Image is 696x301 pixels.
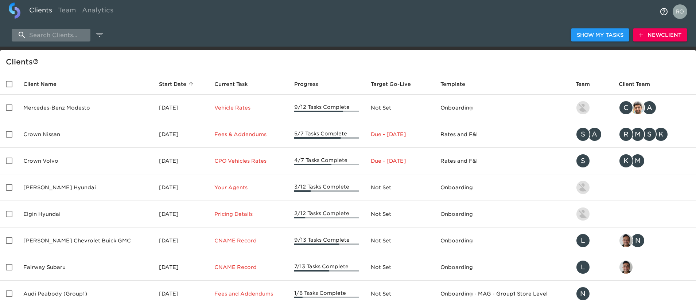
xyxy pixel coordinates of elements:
td: Crown Volvo [18,148,153,174]
div: leland@roadster.com [576,260,607,274]
div: K [654,127,668,142]
span: Progress [294,80,327,88]
span: Client Name [23,80,66,88]
div: kevin.lo@roadster.com [576,180,607,195]
td: Onboarding [435,201,570,227]
a: Analytics [79,3,116,20]
div: savannah@roadster.com [576,154,607,168]
span: Target Go-Live [371,80,420,88]
span: Start Date [159,80,196,88]
img: kevin.lo@roadster.com [576,101,590,114]
svg: This is a list of all of your clients and clients shared with you [33,59,39,64]
td: [DATE] [153,174,208,201]
div: S [642,127,657,142]
td: [DATE] [153,201,208,227]
div: M [630,127,645,142]
div: L [576,260,590,274]
td: Rates and F&I [435,148,570,174]
td: 3/12 Tasks Complete [288,174,365,201]
td: Elgin Hyundai [18,201,153,227]
div: A [587,127,602,142]
div: sai@simplemnt.com [619,260,690,274]
td: Onboarding [435,174,570,201]
button: edit [93,29,106,41]
img: sai@simplemnt.com [619,234,633,247]
td: Not Set [365,227,435,254]
div: K [619,154,633,168]
a: Team [55,3,79,20]
span: Template [440,80,475,88]
div: R [619,127,633,142]
a: Clients [26,3,55,20]
td: [DATE] [153,148,208,174]
img: kevin.lo@roadster.com [576,181,590,194]
td: Onboarding [435,95,570,121]
td: Not Set [365,254,435,281]
p: Fees & Addendums [214,131,283,138]
span: Show My Tasks [577,31,623,40]
div: Client s [6,56,693,68]
div: L [576,233,590,248]
td: Crown Nissan [18,121,153,148]
div: nikko.foster@roadster.com [576,286,607,301]
img: Profile [673,4,687,19]
img: sandeep@simplemnt.com [631,101,644,114]
td: [DATE] [153,121,208,148]
td: Fairway Subaru [18,254,153,281]
button: notifications [655,3,673,20]
div: kevin.lo@roadster.com [576,100,607,115]
td: 7/13 Tasks Complete [288,254,365,281]
div: rrobins@crowncars.com, mcooley@crowncars.com, sparent@crowncars.com, kwilson@crowncars.com [619,127,690,142]
div: M [630,154,645,168]
p: Vehicle Rates [214,104,283,111]
div: savannah@roadster.com, austin@roadster.com [576,127,607,142]
td: 2/12 Tasks Complete [288,201,365,227]
div: leland@roadster.com [576,233,607,248]
td: 4/7 Tasks Complete [288,148,365,174]
img: logo [9,3,20,19]
div: kevin.lo@roadster.com [576,207,607,221]
p: CPO Vehicles Rates [214,157,283,165]
td: [DATE] [153,254,208,281]
p: Due - [DATE] [371,157,429,165]
button: NewClient [633,28,687,42]
p: Fees and Addendums [214,290,283,297]
td: Onboarding [435,227,570,254]
td: 5/7 Tasks Complete [288,121,365,148]
td: Not Set [365,201,435,227]
td: [PERSON_NAME] Chevrolet Buick GMC [18,227,153,254]
span: Current Task [214,80,257,88]
span: New Client [639,31,681,40]
td: Not Set [365,95,435,121]
input: search [12,29,90,41]
td: Not Set [365,174,435,201]
td: Mercedes-Benz Modesto [18,95,153,121]
div: sai@simplemnt.com, nikko.foster@roadster.com [619,233,690,248]
div: C [619,100,633,115]
span: Team [576,80,599,88]
div: S [576,154,590,168]
td: Rates and F&I [435,121,570,148]
div: kwilson@crowncars.com, mcooley@crowncars.com [619,154,690,168]
td: [PERSON_NAME] Hyundai [18,174,153,201]
span: Client Team [619,80,660,88]
img: kevin.lo@roadster.com [576,207,590,221]
img: sai@simplemnt.com [619,261,633,274]
span: This is the next Task in this Hub that should be completed [214,80,248,88]
p: Due - [DATE] [371,131,429,138]
td: [DATE] [153,227,208,254]
div: N [630,233,645,248]
span: Calculated based on the start date and the duration of all Tasks contained in this Hub. [371,80,411,88]
p: Your Agents [214,184,283,191]
div: N [576,286,590,301]
td: 9/12 Tasks Complete [288,95,365,121]
div: clayton.mandel@roadster.com, sandeep@simplemnt.com, angelique.nurse@roadster.com [619,100,690,115]
td: Onboarding [435,254,570,281]
button: Show My Tasks [571,28,629,42]
div: A [642,100,657,115]
div: S [576,127,590,142]
p: CNAME Record [214,264,283,271]
p: Pricing Details [214,210,283,218]
td: 9/13 Tasks Complete [288,227,365,254]
td: [DATE] [153,95,208,121]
